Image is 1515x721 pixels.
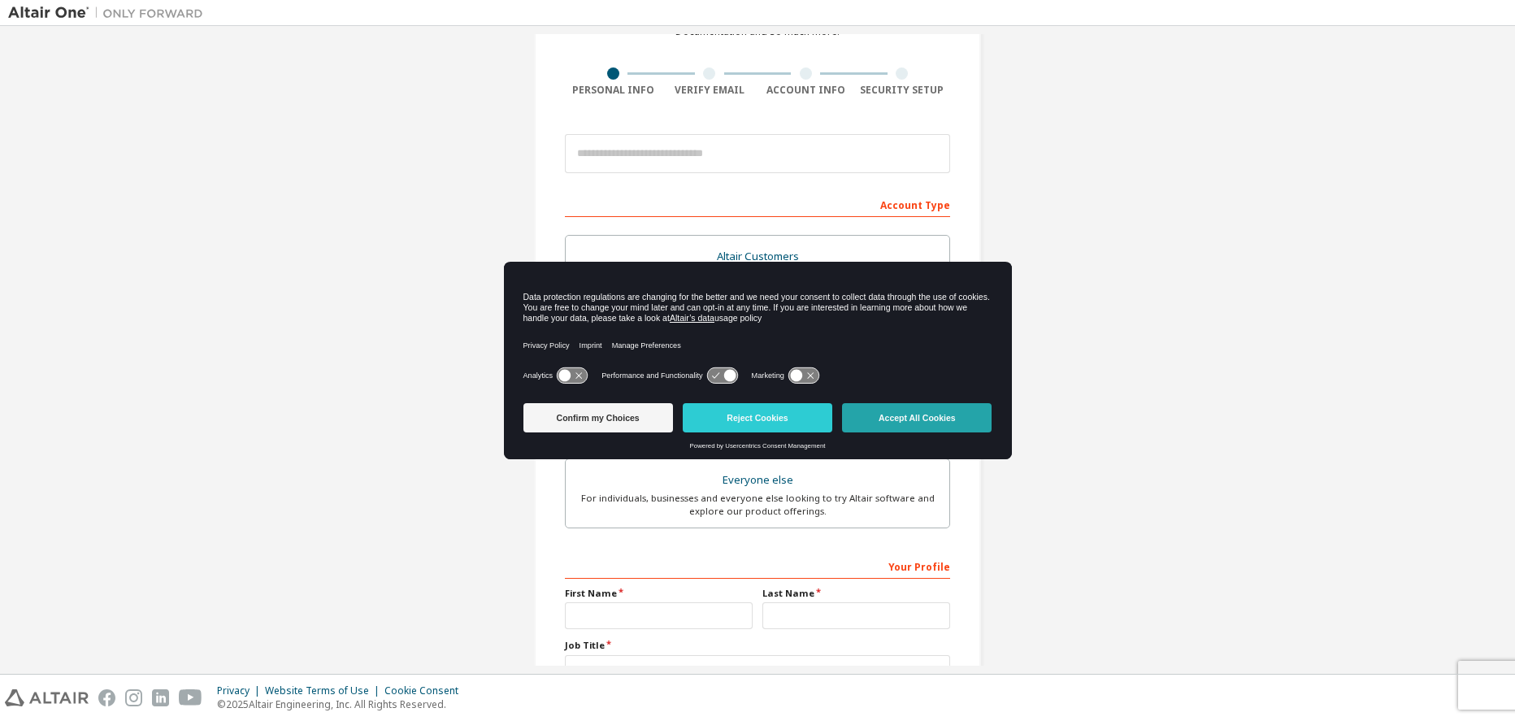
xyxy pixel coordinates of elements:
div: Privacy [217,684,265,697]
div: Altair Customers [575,245,940,268]
img: youtube.svg [179,689,202,706]
div: Your Profile [565,553,950,579]
label: First Name [565,587,753,600]
label: Last Name [762,587,950,600]
img: facebook.svg [98,689,115,706]
div: Website Terms of Use [265,684,384,697]
div: Account Type [565,191,950,217]
img: altair_logo.svg [5,689,89,706]
p: © 2025 Altair Engineering, Inc. All Rights Reserved. [217,697,468,711]
div: For individuals, businesses and everyone else looking to try Altair software and explore our prod... [575,492,940,518]
div: Personal Info [565,84,662,97]
label: Job Title [565,639,950,652]
img: instagram.svg [125,689,142,706]
div: Everyone else [575,469,940,492]
img: linkedin.svg [152,689,169,706]
div: Account Info [757,84,854,97]
div: Verify Email [662,84,758,97]
div: Security Setup [854,84,951,97]
img: Altair One [8,5,211,21]
div: Cookie Consent [384,684,468,697]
